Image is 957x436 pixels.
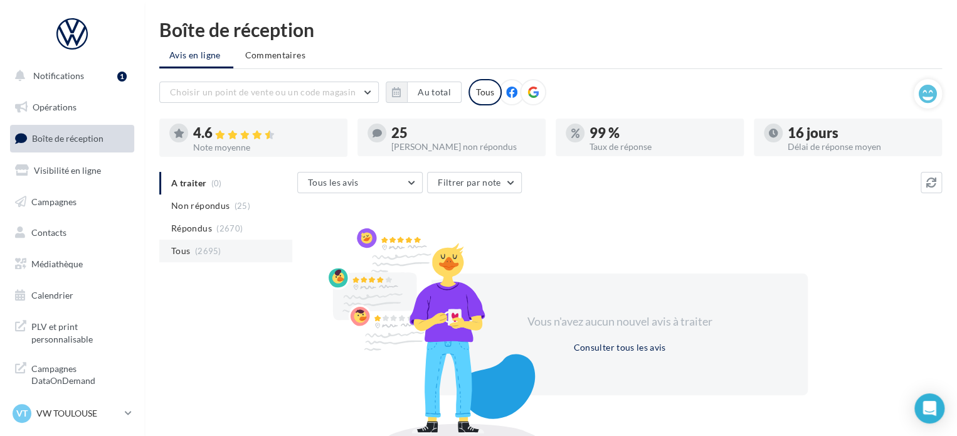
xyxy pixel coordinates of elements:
[407,82,462,103] button: Au total
[8,282,137,309] a: Calendrier
[391,142,536,151] div: [PERSON_NAME] non répondus
[788,142,932,151] div: Délai de réponse moyen
[216,223,243,233] span: (2670)
[590,142,734,151] div: Taux de réponse
[171,199,230,212] span: Non répondus
[568,340,670,355] button: Consulter tous les avis
[8,63,132,89] button: Notifications 1
[427,172,522,193] button: Filtrer par note
[33,102,77,112] span: Opérations
[31,196,77,206] span: Campagnes
[297,172,423,193] button: Tous les avis
[33,70,84,81] span: Notifications
[193,143,337,152] div: Note moyenne
[512,314,727,330] div: Vous n'avez aucun nouvel avis à traiter
[31,290,73,300] span: Calendrier
[31,318,129,345] span: PLV et print personnalisable
[391,126,536,140] div: 25
[171,222,212,235] span: Répondus
[386,82,462,103] button: Au total
[159,82,379,103] button: Choisir un point de vente ou un code magasin
[308,177,359,188] span: Tous les avis
[31,258,83,269] span: Médiathèque
[193,126,337,141] div: 4.6
[159,20,942,39] div: Boîte de réception
[10,401,134,425] a: VT VW TOULOUSE
[171,245,190,257] span: Tous
[914,393,944,423] div: Open Intercom Messenger
[16,407,28,420] span: VT
[590,126,734,140] div: 99 %
[31,227,66,238] span: Contacts
[195,246,221,256] span: (2695)
[8,251,137,277] a: Médiathèque
[8,189,137,215] a: Campagnes
[8,355,137,392] a: Campagnes DataOnDemand
[8,157,137,184] a: Visibilité en ligne
[468,79,502,105] div: Tous
[8,313,137,350] a: PLV et print personnalisable
[235,201,250,211] span: (25)
[31,360,129,387] span: Campagnes DataOnDemand
[36,407,120,420] p: VW TOULOUSE
[117,72,127,82] div: 1
[32,133,103,144] span: Boîte de réception
[788,126,932,140] div: 16 jours
[8,125,137,152] a: Boîte de réception
[8,94,137,120] a: Opérations
[170,87,356,97] span: Choisir un point de vente ou un code magasin
[8,220,137,246] a: Contacts
[245,50,305,60] span: Commentaires
[34,165,101,176] span: Visibilité en ligne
